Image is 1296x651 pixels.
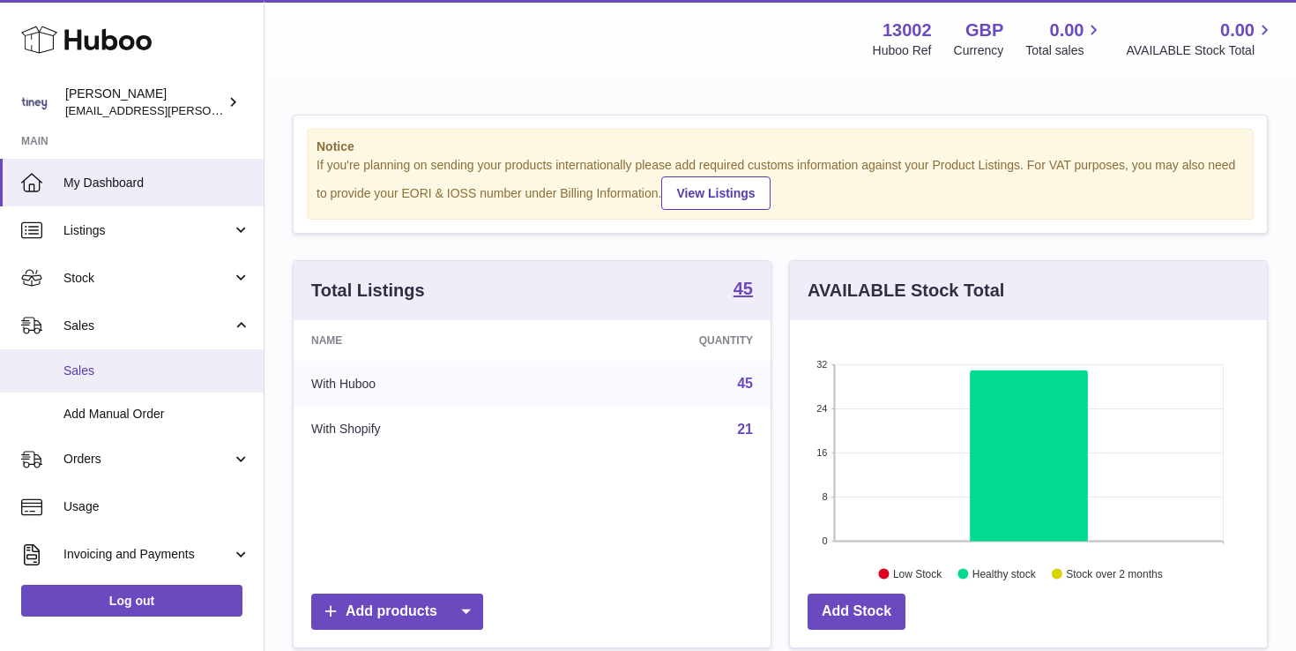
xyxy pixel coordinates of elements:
a: View Listings [661,176,770,210]
div: Huboo Ref [873,42,932,59]
div: Currency [954,42,1004,59]
text: 0 [822,535,827,546]
a: 45 [734,280,753,301]
strong: GBP [965,19,1003,42]
span: Sales [63,363,250,379]
a: Add products [311,594,483,630]
text: 32 [816,359,827,370]
text: Low Stock [893,567,942,580]
span: Invoicing and Payments [63,546,232,563]
span: Listings [63,222,232,239]
span: My Dashboard [63,175,250,191]
span: Orders [63,451,232,468]
span: Add Manual Order [63,406,250,423]
text: Healthy stock [972,567,1037,580]
th: Name [294,320,551,361]
strong: Notice [317,138,1244,155]
text: 8 [822,491,827,502]
div: [PERSON_NAME] [65,86,224,119]
a: 21 [737,422,753,437]
span: 0.00 [1050,19,1084,42]
span: Sales [63,318,232,334]
img: services@tiney.co [21,89,48,116]
a: Log out [21,585,242,617]
div: If you're planning on sending your products internationally please add required customs informati... [317,157,1244,210]
strong: 45 [734,280,753,297]
a: 0.00 AVAILABLE Stock Total [1126,19,1275,59]
td: With Huboo [294,361,551,407]
span: Total sales [1025,42,1104,59]
span: Usage [63,498,250,515]
th: Quantity [551,320,771,361]
a: 0.00 Total sales [1025,19,1104,59]
a: 45 [737,376,753,391]
span: 0.00 [1220,19,1255,42]
td: With Shopify [294,407,551,453]
span: [EMAIL_ADDRESS][PERSON_NAME][DOMAIN_NAME] [65,103,354,117]
text: 16 [816,447,827,458]
text: 24 [816,403,827,414]
h3: Total Listings [311,279,425,303]
span: AVAILABLE Stock Total [1126,42,1275,59]
strong: 13002 [883,19,932,42]
span: Stock [63,270,232,287]
h3: AVAILABLE Stock Total [808,279,1004,303]
a: Add Stock [808,594,905,630]
text: Stock over 2 months [1066,567,1162,580]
